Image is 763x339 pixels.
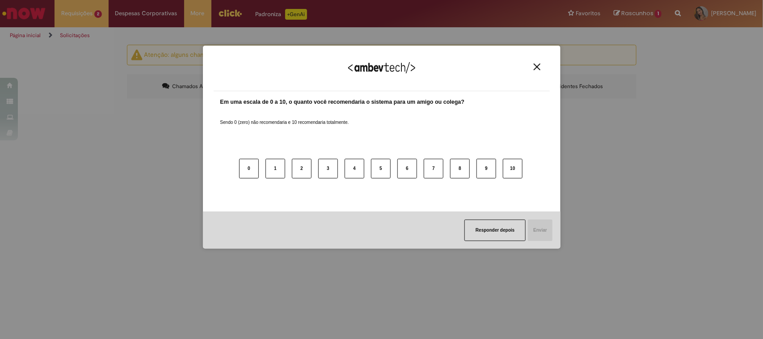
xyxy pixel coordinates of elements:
button: 7 [424,159,443,178]
button: 0 [239,159,259,178]
button: 5 [371,159,391,178]
button: 3 [318,159,338,178]
img: Logo Ambevtech [348,62,415,73]
button: Close [531,63,543,71]
button: 8 [450,159,470,178]
button: 10 [503,159,523,178]
button: 2 [292,159,312,178]
label: Sendo 0 (zero) não recomendaria e 10 recomendaria totalmente. [220,109,349,126]
img: Close [534,64,540,70]
button: 9 [476,159,496,178]
button: Responder depois [464,220,526,241]
button: 4 [345,159,364,178]
button: 6 [397,159,417,178]
button: 1 [266,159,285,178]
label: Em uma escala de 0 a 10, o quanto você recomendaria o sistema para um amigo ou colega? [220,98,465,106]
